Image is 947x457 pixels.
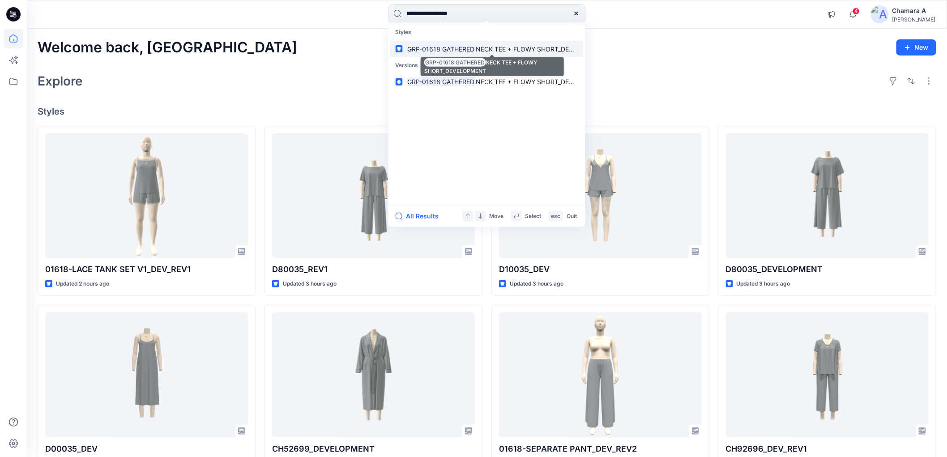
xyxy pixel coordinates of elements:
[406,77,476,87] mark: GRP-01618 GATHERED
[406,44,476,54] mark: GRP-01618 GATHERED
[499,263,702,276] p: D10035_DEV
[45,443,248,455] p: D00035_DEV
[726,312,929,437] a: CH92696_DEV_REV1
[892,16,936,23] div: [PERSON_NAME]
[45,133,248,258] a: 01618-LACE TANK SET V1_DEV_REV1
[726,443,929,455] p: CH92696_DEV_REV1
[567,212,577,221] p: Quit
[390,57,584,74] p: Versions
[726,263,929,276] p: D80035_DEVELOPMENT
[390,41,584,57] a: GRP-01618 GATHEREDNECK TEE + FLOWY SHORT_DEVELOPMENT
[45,263,248,276] p: 01618-LACE TANK SET V1_DEV_REV1
[525,212,542,221] p: Select
[272,263,475,276] p: D80035_REV1
[737,279,790,289] p: Updated 3 hours ago
[499,133,702,258] a: D10035_DEV
[38,39,297,56] h2: Welcome back, [GEOGRAPHIC_DATA]
[390,73,584,90] a: GRP-01618 GATHEREDNECK TEE + FLOWY SHORT_DEVELOPMENT
[476,78,607,85] span: NECK TEE + FLOWY SHORT_DEVELOPMENT
[56,279,109,289] p: Updated 2 hours ago
[551,212,561,221] p: esc
[272,312,475,437] a: CH52699_DEVELOPMENT
[871,5,889,23] img: avatar
[726,133,929,258] a: D80035_DEVELOPMENT
[38,106,936,117] h4: Styles
[490,212,504,221] p: Move
[476,45,607,53] span: NECK TEE + FLOWY SHORT_DEVELOPMENT
[499,443,702,455] p: 01618-SEPARATE PANT_DEV_REV2
[45,312,248,437] a: D00035_DEV
[853,8,860,15] span: 4
[896,39,936,56] button: New
[390,24,584,41] p: Styles
[272,443,475,455] p: CH52699_DEVELOPMENT
[892,5,936,16] div: Chamara A
[283,279,337,289] p: Updated 3 hours ago
[272,133,475,258] a: D80035_REV1
[510,279,563,289] p: Updated 3 hours ago
[499,312,702,437] a: 01618-SEPARATE PANT_DEV_REV2
[396,211,445,222] button: All Results
[38,74,83,88] h2: Explore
